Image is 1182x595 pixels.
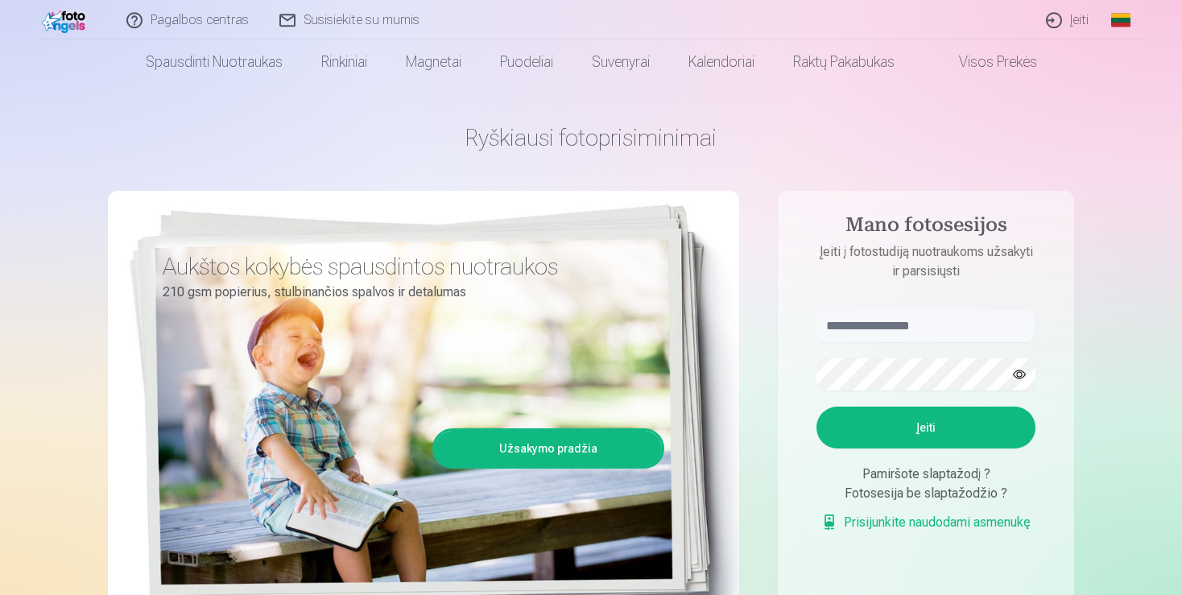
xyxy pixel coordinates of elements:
h3: Aukštos kokybės spausdintos nuotraukos [163,252,652,281]
button: Įeiti [816,407,1035,448]
p: Įeiti į fotostudiją nuotraukoms užsakyti ir parsisiųsti [800,242,1052,281]
a: Raktų pakabukas [774,39,914,85]
a: Suvenyrai [572,39,669,85]
a: Prisijunkite naudodami asmenukę [821,513,1031,532]
a: Rinkiniai [302,39,386,85]
a: Puodeliai [481,39,572,85]
div: Pamiršote slaptažodį ? [816,465,1035,484]
a: Magnetai [386,39,481,85]
p: 210 gsm popierius, stulbinančios spalvos ir detalumas [163,281,652,304]
a: Visos prekės [914,39,1056,85]
div: Fotosesija be slaptažodžio ? [816,484,1035,503]
h4: Mano fotosesijos [800,213,1052,242]
a: Spausdinti nuotraukas [126,39,302,85]
h1: Ryškiausi fotoprisiminimai [108,123,1074,152]
a: Kalendoriai [669,39,774,85]
a: Užsakymo pradžia [435,431,662,466]
img: /fa2 [42,6,89,33]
